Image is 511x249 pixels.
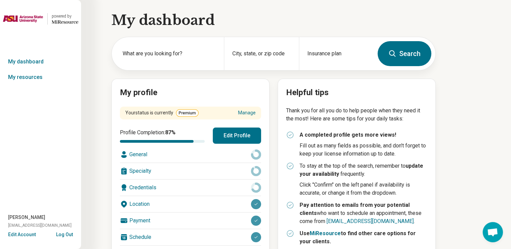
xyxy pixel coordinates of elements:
[56,231,73,237] button: Log Out
[300,162,427,178] p: To stay at the top of the search, remember to frequently.
[120,229,261,245] div: Schedule
[120,146,261,163] div: General
[286,87,427,99] h2: Helpful tips
[120,196,261,212] div: Location
[300,202,410,216] strong: Pay attention to emails from your potential clients
[8,214,45,221] span: [PERSON_NAME]
[238,109,256,116] a: Manage
[120,213,261,229] div: Payment
[3,11,43,27] img: Arizona State University
[300,142,427,158] p: Fill out as many fields as possible, and don't forget to keep your license information up to date.
[111,11,436,30] h1: My dashboard
[300,181,427,197] p: Click "Confirm" on the left panel if availability is accurate, or change it from the dropdown.
[483,222,503,242] a: Open chat
[123,50,216,58] label: What are you looking for?
[3,11,78,27] a: Arizona State Universitypowered by
[125,109,199,117] div: Your status is currently
[300,132,396,138] strong: A completed profile gets more views!
[176,109,199,117] span: Premium
[327,218,414,224] a: [EMAIL_ADDRESS][DOMAIN_NAME]
[213,128,261,144] button: Edit Profile
[8,222,72,228] span: [EMAIL_ADDRESS][DOMAIN_NAME]
[300,163,423,177] strong: update your availability
[378,41,431,66] button: Search
[120,87,261,99] h2: My profile
[120,179,261,196] div: Credentials
[300,201,427,225] p: who want to schedule an appointment, these come from .
[120,163,261,179] div: Specialty
[300,230,416,245] strong: Use to find other care options for your clients.
[120,129,205,143] div: Profile Completion:
[165,129,176,136] span: 87 %
[8,231,36,238] button: Edit Account
[310,230,341,237] a: MiResource
[286,107,427,123] p: Thank you for all you do to help people when they need it the most! Here are some tips for your d...
[52,13,78,19] div: powered by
